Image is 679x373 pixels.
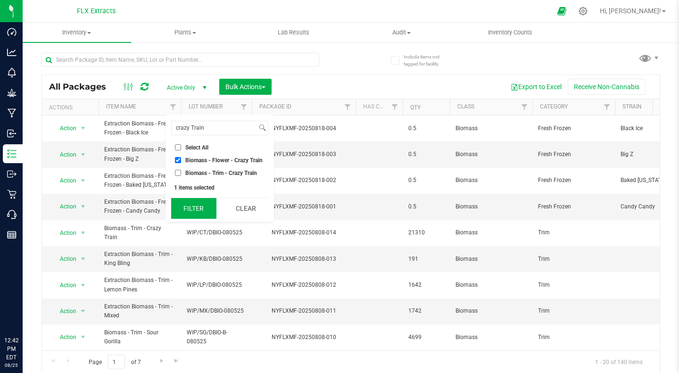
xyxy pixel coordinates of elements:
span: Biomass - Trim - Crazy Train [104,224,175,242]
a: Qty [410,104,421,111]
span: Extraction Biomass - Fresh Frozen - Candy Candy [104,198,175,216]
span: Extraction Biomass - Trim - King Bling [104,250,175,268]
span: Extraction Biomass - Fresh Frozen - Black Ice [104,119,175,137]
span: FLX Extracts [77,7,116,15]
span: select [77,279,89,292]
a: Package ID [259,103,291,110]
a: Audit [348,23,456,42]
input: Search [172,121,257,135]
span: Action [51,279,77,292]
span: Biomass [455,150,527,159]
input: Search Package ID, Item Name, SKU, Lot or Part Number... [41,53,319,67]
span: Action [51,331,77,344]
a: Filter [340,99,356,115]
span: 1642 [408,281,444,290]
span: Action [51,305,77,318]
inline-svg: Monitoring [7,68,17,77]
div: Actions [49,104,95,111]
span: Include items not tagged for facility [404,53,451,67]
a: Filter [387,99,403,115]
inline-svg: Outbound [7,169,17,179]
span: Extraction Biomass - Trim - Mixed [104,302,175,320]
button: Bulk Actions [219,79,272,95]
span: Action [51,148,77,161]
a: Inventory [23,23,131,42]
inline-svg: Grow [7,88,17,98]
span: select [77,122,89,135]
a: Plants [131,23,240,42]
inline-svg: Dashboard [7,27,17,37]
span: 0.5 [408,176,444,185]
span: Action [51,200,77,213]
input: Biomass - Trim - Crazy Train [175,170,181,176]
span: Biomass [455,228,527,237]
input: Biomass - Flower - Crazy Train [175,157,181,163]
span: Biomass [455,176,527,185]
span: Inventory Counts [475,28,545,37]
a: Filter [166,99,181,115]
inline-svg: Manufacturing [7,108,17,118]
span: All Packages [49,82,116,92]
span: Select All [185,145,208,150]
p: 12:42 PM EDT [4,336,18,362]
span: 1742 [408,307,444,315]
p: 08/25 [4,362,18,369]
a: Strain [622,103,642,110]
span: Trim [538,281,609,290]
span: Biomass - Trim - Sour Gorilla [104,328,175,346]
span: Trim [538,333,609,342]
inline-svg: Retail [7,190,17,199]
a: Go to the next page [155,355,168,367]
span: Fresh Frozen [538,124,609,133]
span: select [77,305,89,318]
span: 0.5 [408,124,444,133]
span: select [77,226,89,240]
span: Action [51,226,77,240]
span: Extraction Biomass - Fresh Frozen - Baked [US_STATE] [104,172,175,190]
span: Action [51,252,77,265]
a: Filter [599,99,615,115]
div: 1 items selected [174,184,265,191]
span: Biomass - Trim - Crazy Train [185,170,257,176]
a: Class [457,103,474,110]
div: Manage settings [577,7,589,16]
inline-svg: Inventory [7,149,17,158]
span: Hi, [PERSON_NAME]! [600,7,661,15]
span: 0.5 [408,202,444,211]
span: Audit [348,28,455,37]
button: Clear [223,198,268,219]
span: Bulk Actions [225,83,265,91]
span: Biomass [455,255,527,264]
span: Extraction Biomass - Trim - Lemon Pines [104,276,175,294]
span: Page of 7 [81,355,149,369]
span: select [77,331,89,344]
span: Plants [132,28,239,37]
a: Inventory Counts [456,23,564,42]
th: Has COA [356,99,403,116]
span: Trim [538,255,609,264]
a: Go to the last page [170,355,183,367]
span: Trim [538,307,609,315]
a: Item Name [106,103,136,110]
inline-svg: Reports [7,230,17,240]
inline-svg: Inbound [7,129,17,138]
span: Biomass [455,307,527,315]
span: Extraction Biomass - Fresh Frozen - Big Z [104,145,175,163]
span: 21310 [408,228,444,237]
span: Fresh Frozen [538,202,609,211]
span: Lab Results [265,28,322,37]
span: Fresh Frozen [538,150,609,159]
span: select [77,200,89,213]
a: Filter [517,99,532,115]
button: Export to Excel [505,79,568,95]
input: 1 [108,355,125,369]
span: Biomass [455,281,527,290]
span: 191 [408,255,444,264]
span: Action [51,174,77,187]
span: 0.5 [408,150,444,159]
span: Action [51,122,77,135]
span: Biomass - Flower - Crazy Train [185,157,263,163]
span: 4699 [408,333,444,342]
div: NYFLXMF-20250808-010 [250,333,357,342]
a: Filter [236,99,252,115]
